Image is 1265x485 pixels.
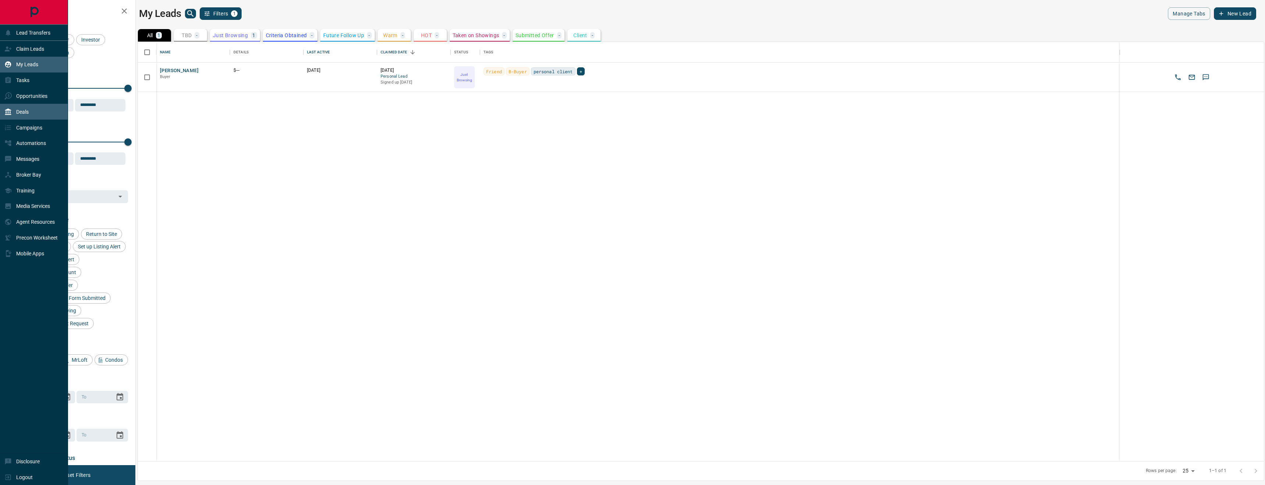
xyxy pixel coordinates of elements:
[509,68,527,75] span: B-Buyer
[1180,465,1197,476] div: 25
[534,68,573,75] span: personal client
[1209,468,1226,474] p: 1–1 of 1
[1200,72,1211,83] button: SMS
[182,33,192,38] p: TBD
[230,42,303,63] div: Details
[160,42,171,63] div: Name
[81,229,122,240] div: Return to Site
[573,33,587,38] p: Client
[516,33,554,38] p: Submitted Offer
[1146,468,1177,474] p: Rows per page:
[75,244,123,249] span: Set up Listing Alert
[455,72,474,83] p: Just Browsing
[234,42,249,63] div: Details
[157,33,160,38] p: 1
[1214,7,1256,20] button: New Lead
[381,79,447,85] p: Signed up [DATE]
[160,67,199,74] button: [PERSON_NAME]
[252,33,255,38] p: 1
[407,47,418,57] button: Sort
[480,42,1120,63] div: Tags
[73,241,126,252] div: Set up Listing Alert
[503,33,505,38] p: -
[368,33,370,38] p: -
[232,11,237,16] span: 1
[160,74,171,79] span: Buyer
[1188,74,1195,81] svg: Email
[83,231,120,237] span: Return to Site
[79,37,103,43] span: Investor
[156,42,230,63] div: Name
[69,357,90,363] span: MrLoft
[103,357,125,363] span: Condos
[383,33,398,38] p: Warm
[307,67,373,74] p: [DATE]
[213,33,248,38] p: Just Browsing
[307,42,330,63] div: Last Active
[577,67,585,75] div: +
[196,33,197,38] p: -
[381,74,447,80] span: Personal Lead
[61,354,93,365] div: MrLoft
[377,42,450,63] div: Claimed Date
[1168,7,1210,20] button: Manage Tabs
[421,33,432,38] p: HOT
[303,42,377,63] div: Last Active
[559,33,560,38] p: -
[56,469,95,481] button: Reset Filters
[381,42,407,63] div: Claimed Date
[323,33,364,38] p: Future Follow Up
[147,33,153,38] p: All
[1202,74,1209,81] svg: Sms
[234,67,300,74] p: $---
[486,68,502,75] span: Friend
[95,354,128,365] div: Condos
[1186,72,1197,83] button: Email
[200,7,242,20] button: Filters1
[311,33,313,38] p: -
[1174,74,1182,81] svg: Call
[139,8,181,20] h1: My Leads
[76,34,105,45] div: Investor
[450,42,480,63] div: Status
[453,33,499,38] p: Taken on Showings
[185,9,196,18] button: search button
[436,33,438,38] p: -
[113,390,127,404] button: Choose date
[381,67,447,74] p: [DATE]
[24,7,128,16] h2: Filters
[402,33,403,38] p: -
[580,68,582,75] span: +
[115,191,125,202] button: Open
[454,42,468,63] div: Status
[266,33,307,38] p: Criteria Obtained
[113,428,127,443] button: Choose date
[1172,72,1183,83] button: Call
[592,33,593,38] p: -
[484,42,493,63] div: Tags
